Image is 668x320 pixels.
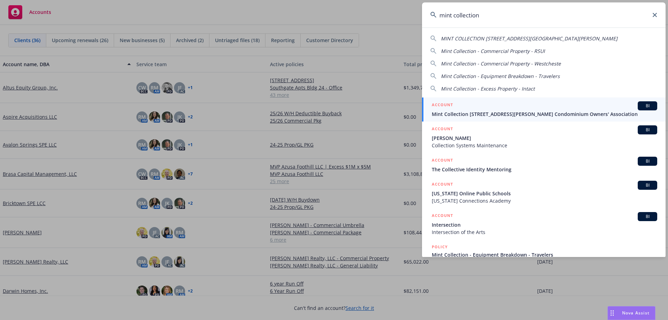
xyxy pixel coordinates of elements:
[422,97,666,122] a: ACCOUNTBIMint Collection [STREET_ADDRESS][PERSON_NAME] Condominium Owners' Association
[432,157,453,165] h5: ACCOUNT
[441,85,535,92] span: Mint Collection - Excess Property - Intact
[622,310,650,316] span: Nova Assist
[432,243,448,250] h5: POLICY
[441,60,561,67] span: Mint Collection - Commercial Property - Westcheste
[432,134,657,142] span: [PERSON_NAME]
[432,110,657,118] span: Mint Collection [STREET_ADDRESS][PERSON_NAME] Condominium Owners' Association
[441,48,545,54] span: Mint Collection - Commercial Property - RSUI
[641,103,654,109] span: BI
[432,212,453,220] h5: ACCOUNT
[432,101,453,110] h5: ACCOUNT
[432,190,657,197] span: [US_STATE] Online Public Schools
[432,197,657,204] span: [US_STATE] Connections Academy
[432,181,453,189] h5: ACCOUNT
[607,306,655,320] button: Nova Assist
[641,182,654,188] span: BI
[432,251,657,258] span: Mint Collection - Equipment Breakdown - Travelers
[432,142,657,149] span: Collection Systems Maintenance
[422,208,666,240] a: ACCOUNTBIIntersectionIntersection of the Arts
[432,221,657,228] span: Intersection
[422,177,666,208] a: ACCOUNTBI[US_STATE] Online Public Schools[US_STATE] Connections Academy
[441,35,618,42] span: MINT COLLECTION [STREET_ADDRESS][GEOGRAPHIC_DATA][PERSON_NAME]
[432,228,657,236] span: Intersection of the Arts
[432,166,657,173] span: The Collective Identity Mentoring
[432,125,453,134] h5: ACCOUNT
[641,127,654,133] span: BI
[422,2,666,28] input: Search...
[422,240,666,270] a: POLICYMint Collection - Equipment Breakdown - Travelers
[641,158,654,164] span: BI
[441,73,560,79] span: Mint Collection - Equipment Breakdown - Travelers
[641,213,654,220] span: BI
[422,122,666,153] a: ACCOUNTBI[PERSON_NAME]Collection Systems Maintenance
[608,306,617,320] div: Drag to move
[422,153,666,177] a: ACCOUNTBIThe Collective Identity Mentoring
